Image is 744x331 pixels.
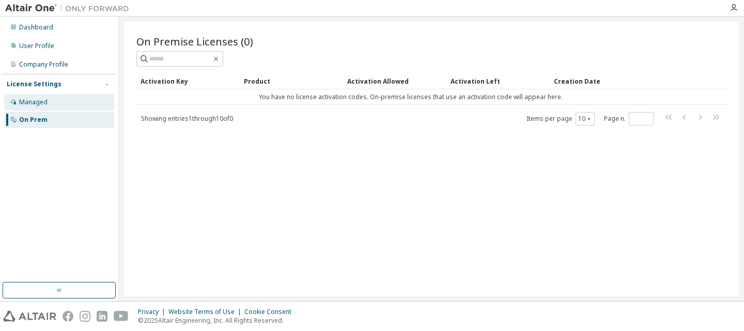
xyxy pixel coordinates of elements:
[526,112,595,125] span: Items per page
[5,3,134,13] img: Altair One
[19,23,53,31] div: Dashboard
[554,73,681,89] div: Creation Date
[97,311,107,322] img: linkedin.svg
[141,73,236,89] div: Activation Key
[138,316,298,325] p: © 2025 Altair Engineering, Inc. All Rights Reserved.
[347,73,442,89] div: Activation Allowed
[19,116,48,124] div: On Prem
[3,311,56,322] img: altair_logo.svg
[141,114,233,123] span: Showing entries 1 through 10 of 0
[19,42,54,50] div: User Profile
[19,60,68,69] div: Company Profile
[451,73,546,89] div: Activation Left
[244,308,298,316] div: Cookie Consent
[80,311,90,322] img: instagram.svg
[136,89,685,105] td: You have no license activation codes. On-premise licenses that use an activation code will appear...
[19,98,48,106] div: Managed
[7,80,61,88] div: License Settings
[244,73,339,89] div: Product
[63,311,73,322] img: facebook.svg
[114,311,129,322] img: youtube.svg
[138,308,168,316] div: Privacy
[578,115,592,123] button: 10
[168,308,244,316] div: Website Terms of Use
[136,34,253,49] span: On Premise Licenses (0)
[604,112,654,125] span: Page n.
